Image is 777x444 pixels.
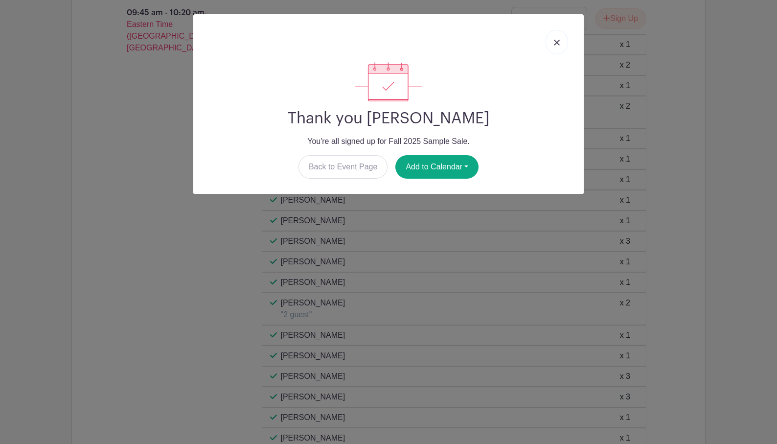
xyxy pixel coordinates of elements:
a: Back to Event Page [298,155,388,179]
h2: Thank you [PERSON_NAME] [201,109,576,128]
img: signup_complete-c468d5dda3e2740ee63a24cb0ba0d3ce5d8a4ecd24259e683200fb1569d990c8.svg [355,62,422,101]
button: Add to Calendar [395,155,479,179]
img: close_button-5f87c8562297e5c2d7936805f587ecaba9071eb48480494691a3f1689db116b3.svg [554,40,560,46]
p: You're all signed up for Fall 2025 Sample Sale. [201,136,576,147]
